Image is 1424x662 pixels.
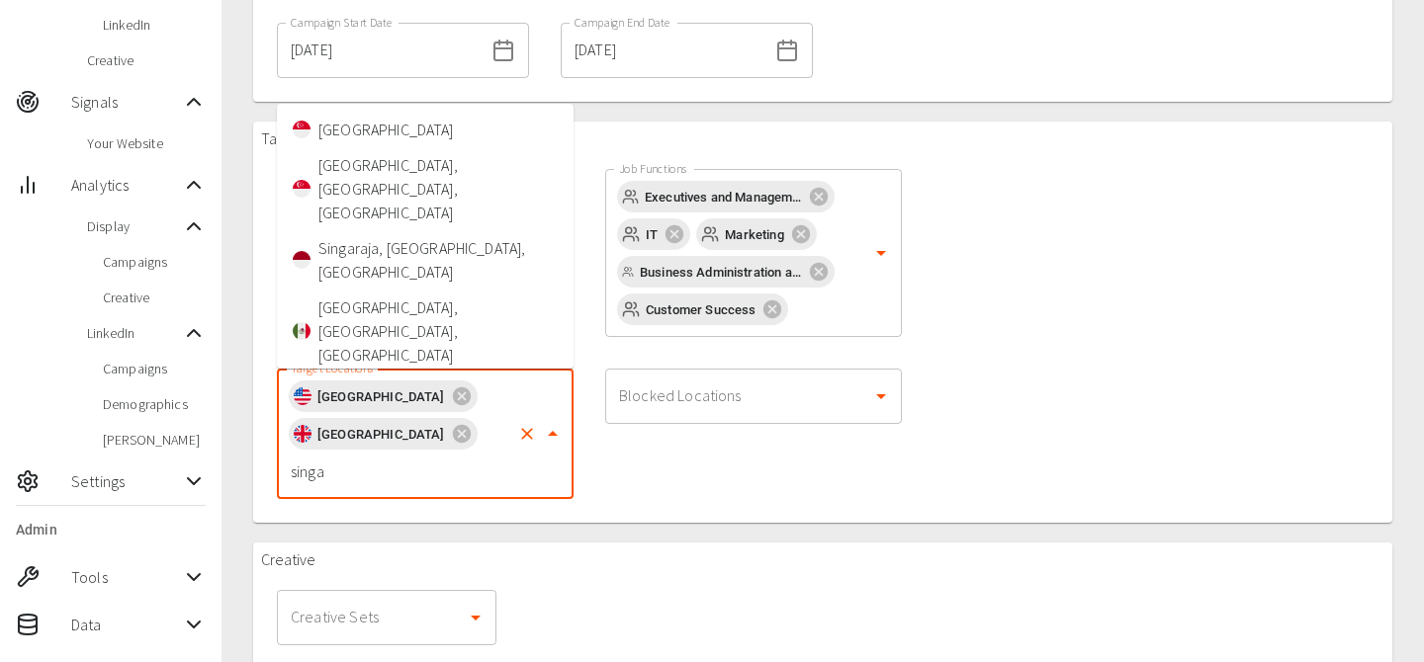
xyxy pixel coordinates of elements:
[103,15,206,35] span: LinkedIn
[293,251,311,269] img: id
[617,256,835,288] div: Business Administration and Procurement
[277,112,574,147] li: [GEOGRAPHIC_DATA]
[291,14,393,31] label: Campaign Start Date
[71,90,182,114] span: Signals
[867,382,895,410] button: Open
[633,186,814,208] span: Executives and Management
[277,23,484,78] input: dd/mm/yyyy
[293,322,311,340] img: mx
[87,323,182,343] span: LinkedIn
[261,129,322,148] h3: Targeting
[294,387,311,405] img: us
[575,14,671,31] label: Campaign End Date
[87,216,182,236] span: Display
[561,23,767,78] input: dd/mm/yyyy
[71,173,182,197] span: Analytics
[289,380,478,412] div: [GEOGRAPHIC_DATA]
[71,565,182,589] span: Tools
[103,394,206,414] span: Demographics
[293,121,311,138] img: sg
[71,469,182,493] span: Settings
[617,293,788,325] div: Customer Success
[294,425,311,443] img: gb
[71,613,182,636] span: Data
[306,423,457,446] span: [GEOGRAPHIC_DATA]
[103,288,206,307] span: Creative
[87,133,206,153] span: Your Website
[696,218,816,250] div: Marketing
[103,359,206,378] span: Campaigns
[619,160,687,177] label: Job Functions
[628,261,814,284] span: Business Administration and Procurement
[867,239,895,267] button: Open
[289,418,478,450] div: [GEOGRAPHIC_DATA]
[277,147,574,230] li: [GEOGRAPHIC_DATA], [GEOGRAPHIC_DATA], [GEOGRAPHIC_DATA]
[103,252,206,272] span: Campaigns
[513,420,541,448] button: Clear
[277,230,574,290] li: Singaraja, [GEOGRAPHIC_DATA], [GEOGRAPHIC_DATA]
[634,298,767,321] span: Customer Success
[103,430,206,450] span: [PERSON_NAME]
[462,604,489,631] button: Open
[617,218,690,250] div: IT
[617,181,835,212] div: Executives and Management
[87,50,206,70] span: Creative
[261,550,315,569] h3: Creative
[277,290,574,372] li: [GEOGRAPHIC_DATA], [GEOGRAPHIC_DATA], [GEOGRAPHIC_DATA]
[634,223,669,246] span: IT
[539,420,567,448] button: Close
[713,223,795,246] span: Marketing
[293,180,311,198] img: sg
[306,385,457,408] span: [GEOGRAPHIC_DATA]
